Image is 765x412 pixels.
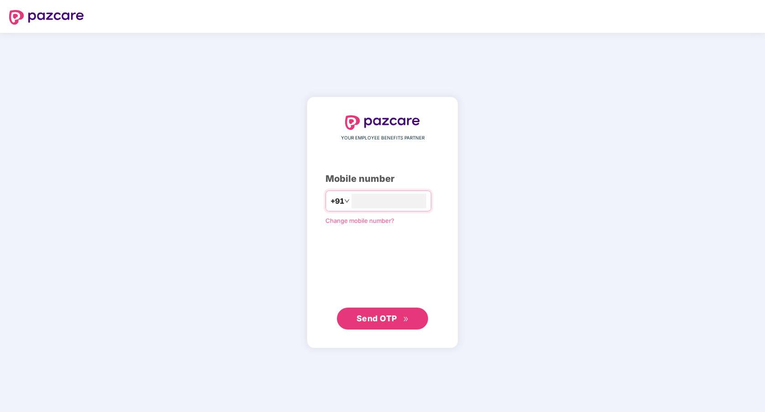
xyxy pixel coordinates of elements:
[9,10,84,25] img: logo
[326,217,394,224] a: Change mobile number?
[344,198,350,204] span: down
[331,196,344,207] span: +91
[345,115,420,130] img: logo
[326,172,439,186] div: Mobile number
[337,308,428,330] button: Send OTPdouble-right
[341,134,424,142] span: YOUR EMPLOYEE BENEFITS PARTNER
[403,316,409,322] span: double-right
[357,314,397,323] span: Send OTP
